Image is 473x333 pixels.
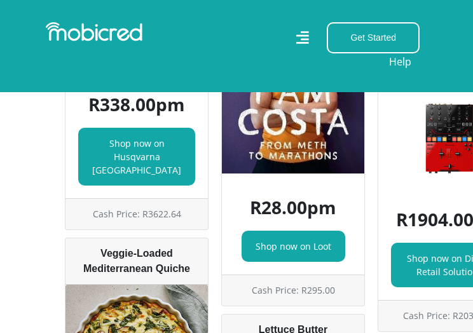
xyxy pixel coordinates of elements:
[235,194,352,221] p: R28.00pm
[327,22,420,53] button: Get Started
[78,91,195,118] p: R338.00pm
[93,208,181,220] span: Cash Price: R3622.64
[242,231,345,262] a: Shop now on Loot
[388,53,412,70] a: Help
[78,128,195,186] a: Shop now on Husqvarna [GEOGRAPHIC_DATA]
[252,284,335,296] span: Cash Price: R295.00
[65,238,208,285] div: Veggie-Loaded Mediterranean Quiche
[46,22,142,41] img: Mobicred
